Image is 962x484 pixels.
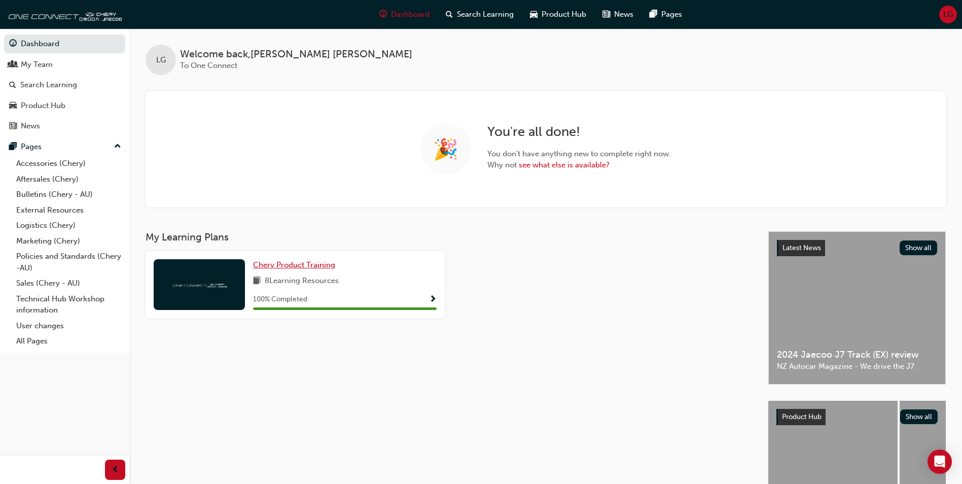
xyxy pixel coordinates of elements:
span: car-icon [530,8,538,21]
a: search-iconSearch Learning [438,4,522,25]
a: Logistics (Chery) [12,218,125,233]
a: Product HubShow all [776,409,938,425]
a: Accessories (Chery) [12,156,125,171]
a: Marketing (Chery) [12,233,125,249]
span: news-icon [602,8,610,21]
button: Pages [4,137,125,156]
a: Dashboard [4,34,125,53]
div: Product Hub [21,100,65,112]
a: guage-iconDashboard [371,4,438,25]
span: Show Progress [429,295,437,304]
span: Why not [487,159,671,171]
span: NZ Autocar Magazine - We drive the J7. [777,361,937,372]
button: DashboardMy TeamSearch LearningProduct HubNews [4,32,125,137]
a: Policies and Standards (Chery -AU) [12,249,125,275]
a: pages-iconPages [642,4,690,25]
a: My Team [4,55,125,74]
a: see what else is available? [519,160,610,169]
span: LG [943,9,953,20]
span: search-icon [9,81,16,90]
a: Technical Hub Workshop information [12,291,125,318]
span: Product Hub [782,412,822,421]
div: Open Intercom Messenger [928,450,952,474]
h3: My Learning Plans [146,231,752,243]
a: Aftersales (Chery) [12,171,125,187]
a: Latest NewsShow all2024 Jaecoo J7 Track (EX) reviewNZ Autocar Magazine - We drive the J7. [768,231,946,385]
div: My Team [21,59,53,71]
span: prev-icon [112,464,119,476]
span: To One Connect [180,61,237,70]
a: News [4,117,125,135]
span: up-icon [114,140,121,153]
span: car-icon [9,101,17,111]
span: 100 % Completed [253,294,307,305]
span: Pages [661,9,682,20]
span: News [614,9,633,20]
span: Search Learning [457,9,514,20]
img: oneconnect [171,280,227,289]
span: guage-icon [9,40,17,49]
span: news-icon [9,122,17,131]
span: Chery Product Training [253,260,335,269]
span: Dashboard [391,9,430,20]
button: Show all [900,240,938,255]
span: You don't have anything new to complete right now. [487,148,671,160]
span: people-icon [9,60,17,70]
span: Latest News [782,244,821,252]
button: Show Progress [429,293,437,306]
div: News [21,120,40,132]
a: Latest NewsShow all [777,240,937,256]
div: Search Learning [20,79,77,91]
h2: You're all done! [487,124,671,140]
span: 🎉 [433,144,458,155]
span: Product Hub [542,9,586,20]
span: LG [156,54,166,66]
span: 8 Learning Resources [265,275,339,288]
a: Product Hub [4,96,125,115]
img: oneconnect [5,4,122,24]
a: External Resources [12,202,125,218]
button: LG [939,6,957,23]
a: Sales (Chery - AU) [12,275,125,291]
a: car-iconProduct Hub [522,4,594,25]
a: Search Learning [4,76,125,94]
div: Pages [21,141,42,153]
span: Welcome back , [PERSON_NAME] [PERSON_NAME] [180,49,412,60]
a: Chery Product Training [253,259,339,271]
button: Show all [900,409,938,424]
a: Bulletins (Chery - AU) [12,187,125,202]
span: guage-icon [379,8,387,21]
span: pages-icon [9,143,17,152]
span: book-icon [253,275,261,288]
span: pages-icon [650,8,657,21]
a: All Pages [12,333,125,349]
span: 2024 Jaecoo J7 Track (EX) review [777,349,937,361]
a: news-iconNews [594,4,642,25]
span: search-icon [446,8,453,21]
a: User changes [12,318,125,334]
